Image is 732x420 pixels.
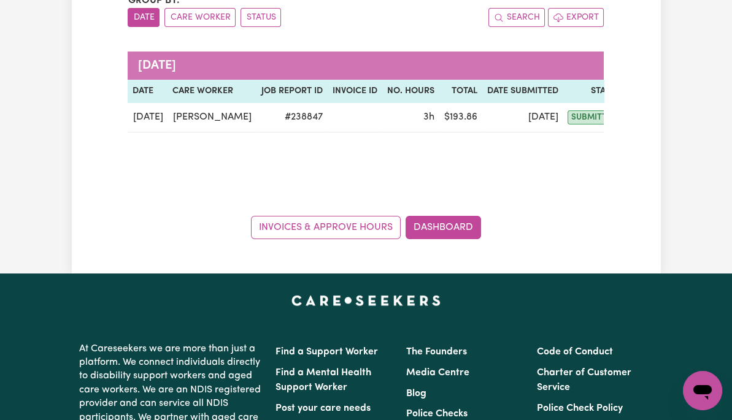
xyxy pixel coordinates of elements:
th: Date [128,80,168,103]
td: $ 193.86 [439,103,482,132]
a: Police Check Policy [537,403,623,413]
span: 3 hours [423,112,434,122]
button: sort invoices by paid status [241,8,281,27]
th: Job Report ID [256,80,327,103]
th: Total [439,80,482,103]
a: Media Centre [406,368,469,378]
a: Find a Support Worker [275,347,377,357]
caption: [DATE] [128,52,683,80]
a: The Founders [406,347,467,357]
iframe: Button to launch messaging window [683,371,722,410]
a: Find a Mental Health Support Worker [275,368,371,392]
button: Search [488,8,545,27]
td: [DATE] [128,103,168,132]
th: Status [563,80,625,103]
button: sort invoices by date [128,8,160,27]
a: Dashboard [406,216,481,239]
a: Charter of Customer Service [537,368,631,392]
span: submitted [568,110,620,124]
a: Careseekers home page [291,296,441,305]
a: Blog [406,389,426,399]
a: Code of Conduct [537,347,613,357]
th: Invoice ID [327,80,382,103]
th: No. Hours [382,80,439,103]
a: Post your care needs [275,403,370,413]
th: Date Submitted [482,80,563,103]
td: # 238847 [256,103,327,132]
button: sort invoices by care worker [164,8,236,27]
a: Police Checks [406,409,468,419]
a: Invoices & Approve Hours [251,216,401,239]
td: [PERSON_NAME] [168,103,256,132]
td: [DATE] [482,103,563,132]
button: Export [548,8,604,27]
th: Care worker [168,80,256,103]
